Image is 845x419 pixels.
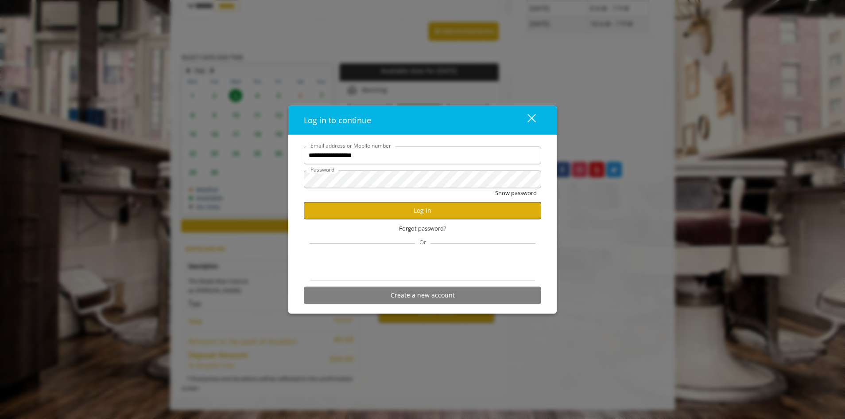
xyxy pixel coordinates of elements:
[517,114,535,127] div: close dialog
[306,165,339,173] label: Password
[304,146,541,164] input: Email address or Mobile number
[378,255,468,274] iframe: Sign in with Google Button
[415,238,430,246] span: Or
[304,170,541,188] input: Password
[304,114,371,125] span: Log in to continue
[304,286,541,304] button: Create a new account
[399,223,446,233] span: Forgot password?
[495,188,537,197] button: Show password
[511,111,541,129] button: close dialog
[306,141,395,149] label: Email address or Mobile number
[304,202,541,219] button: Log in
